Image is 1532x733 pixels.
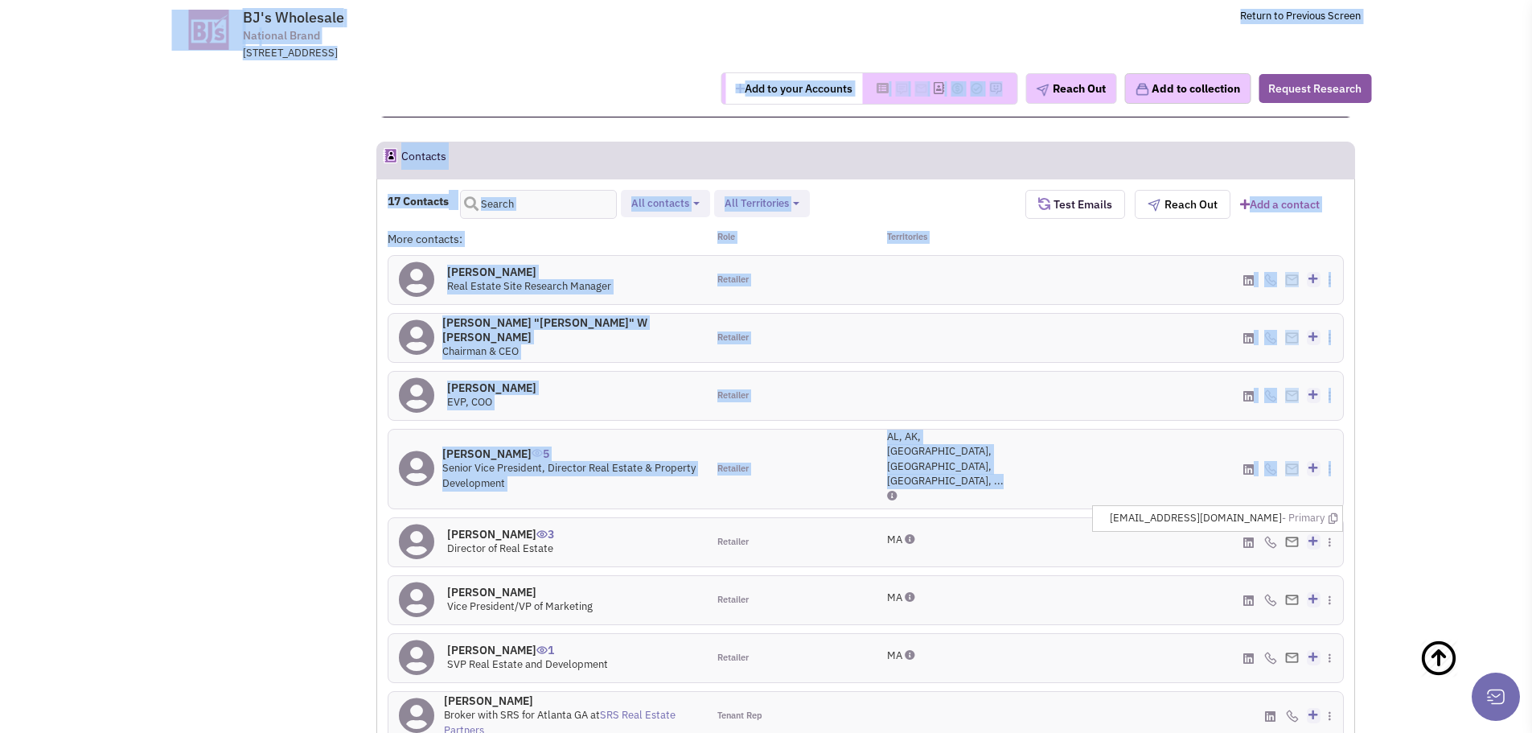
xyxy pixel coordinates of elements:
span: SVP Real Estate and Development [447,657,608,671]
span: 1 [536,631,554,657]
div: [STREET_ADDRESS] [243,46,663,61]
img: icon-phone.png [1264,331,1277,344]
span: Tenant Rep [717,710,762,723]
img: Please add to your accounts [970,82,983,95]
span: Vice President/VP of Marketing [447,599,593,613]
span: MA [887,533,902,546]
span: MA [887,649,902,662]
button: Test Emails [1025,190,1125,219]
h4: [PERSON_NAME] [447,381,536,395]
span: Retailer [717,652,749,665]
span: - Primary [1282,511,1325,526]
span: [EMAIL_ADDRESS][DOMAIN_NAME] [1110,511,1337,526]
div: More contacts: [388,231,706,247]
span: Retailer [717,463,749,476]
h2: Contacts [401,142,446,178]
span: Retailer [717,274,749,286]
h4: [PERSON_NAME] [447,265,611,279]
span: Test Emails [1050,197,1112,212]
span: Retailer [717,389,749,402]
img: plane.png [1148,199,1160,212]
img: icon-UserInteraction.png [536,530,548,538]
img: plane.png [1036,84,1049,97]
img: Email%20Icon.png [1285,390,1299,401]
span: Chairman & CEO [442,344,519,358]
img: Email%20Icon.png [1285,653,1299,663]
h4: [PERSON_NAME] [444,694,696,708]
h4: [PERSON_NAME] [447,643,608,657]
span: Retailer [717,594,749,607]
input: Search [460,190,617,219]
button: Reach Out [1025,73,1116,104]
span: National Brand [243,27,320,44]
h4: [PERSON_NAME] [442,447,696,461]
button: Add to collection [1124,73,1251,104]
span: 5 [532,434,549,461]
span: All contacts [631,196,689,210]
img: Email%20Icon.png [1285,463,1299,474]
span: 3 [536,515,554,542]
h4: [PERSON_NAME] [447,585,593,599]
div: Role [707,231,866,247]
img: Please add to your accounts [951,82,963,95]
h4: [PERSON_NAME] "[PERSON_NAME]" W [PERSON_NAME] [442,315,696,344]
img: icon-phone.png [1264,463,1277,476]
button: All contacts [626,196,704,212]
img: Please add to your accounts [895,82,908,95]
img: icon-phone.png [1286,710,1299,723]
span: All Territories [725,196,789,210]
button: Add to your Accounts [725,73,862,104]
button: Reach Out [1135,190,1230,219]
a: Add a contact [1240,196,1320,212]
img: Email%20Icon.png [1285,537,1299,547]
span: Retailer [717,331,749,344]
span: Senior Vice President, Director Real Estate & Property Development [442,461,696,490]
img: icon-phone.png [1264,652,1277,665]
img: icon-phone.png [1264,594,1277,607]
img: icon-phone.png [1264,536,1277,549]
h4: 17 Contacts [388,194,449,208]
img: icon-UserInteraction.png [536,646,548,654]
div: Territories [866,231,1025,247]
button: All Territories [720,196,804,212]
img: Email%20Icon.png [1285,274,1299,285]
span: AL, AK, [GEOGRAPHIC_DATA], [GEOGRAPHIC_DATA], [GEOGRAPHIC_DATA], ... [887,430,1004,488]
img: Email%20Icon.png [1285,332,1299,343]
h4: [PERSON_NAME] [447,527,554,542]
img: Please add to your accounts [914,82,927,95]
span: EVP, COO [447,395,492,409]
span: BJ's Wholesale [243,8,344,27]
span: Director of Real Estate [447,542,553,555]
img: icon-collection-lavender.png [1135,82,1149,97]
a: Back To Top [1419,623,1500,727]
span: Real Estate Site Research Manager [447,279,611,293]
button: Request Research [1259,74,1371,103]
img: icon-phone.png [1264,274,1277,286]
span: MA [887,591,902,604]
a: Return to Previous Screen [1240,9,1361,23]
img: icon-UserInteraction.png [532,449,543,457]
span: Retailer [717,536,749,549]
img: Please add to your accounts [989,82,1002,95]
span: Broker with SRS for Atlanta GA [444,708,588,722]
img: icon-phone.png [1264,389,1277,402]
img: Email%20Icon.png [1285,595,1299,605]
